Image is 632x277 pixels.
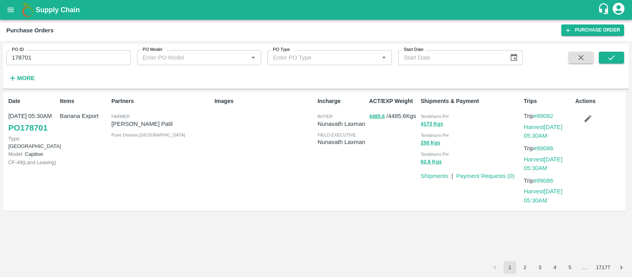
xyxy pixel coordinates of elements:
[8,136,21,142] span: Type:
[421,120,443,129] button: 4173 Kgs
[456,173,515,179] a: Payment Requests (0)
[273,47,290,53] label: PO Type
[524,112,572,120] p: Trip
[248,52,258,63] button: Open
[60,112,108,120] p: Banana Export
[6,50,131,65] input: Enter PO ID
[615,261,628,274] button: Go to next page
[111,97,211,105] p: Partners
[421,152,449,157] span: Tembhurni PH
[524,124,562,139] a: Harvest[DATE] 05:30AM
[8,97,56,105] p: Date
[214,97,314,105] p: Images
[594,261,613,274] button: Go to page 17177
[111,120,211,128] p: [PERSON_NAME] Patil
[421,157,442,167] button: 62.6 Kgs
[36,4,598,15] a: Supply Chain
[524,188,562,203] a: Harvest[DATE] 05:30AM
[318,97,366,105] p: Incharge
[20,2,36,18] img: logo
[369,112,385,121] button: 4485.6
[318,114,333,119] span: buyer
[2,1,20,19] button: open drawer
[524,176,572,185] p: Trip
[12,47,24,53] label: PO ID
[318,120,366,128] p: Nunavath Laxman
[111,114,130,119] span: Farmer
[487,261,629,274] nav: pagination navigation
[8,112,56,120] p: [DATE] 05:30AM
[611,2,626,18] div: account of current user
[8,159,56,165] span: CF- 49 ( Land Leasing )
[143,47,162,53] label: PO Model
[421,173,448,179] a: Shipments
[17,75,35,81] strong: More
[8,135,56,150] p: [GEOGRAPHIC_DATA]
[318,138,366,146] p: Nunavath Laxman
[404,47,423,53] label: Start Date
[534,145,553,152] a: #89086
[575,97,623,105] p: Actions
[524,144,572,153] p: Trip
[6,25,54,36] div: Purchase Orders
[36,6,80,14] b: Supply Chain
[270,52,366,63] input: Enter PO Type
[524,156,562,171] a: Harvest[DATE] 05:30AM
[506,50,521,65] button: Choose date
[6,71,37,85] button: More
[579,264,591,271] div: …
[369,97,417,105] p: ACT/EXP Weight
[369,112,417,121] p: / 4485.6 Kgs
[60,97,108,105] p: Items
[8,121,47,135] a: PO178701
[598,3,611,17] div: customer-support
[8,159,56,165] a: CF-49(Land Leasing)
[139,52,236,63] input: Enter PO Model
[564,261,576,274] button: Go to page 5
[318,133,356,137] span: field executive
[421,114,449,119] span: Tembhurni PH
[421,138,440,148] button: 250 Kgs
[111,133,185,137] span: Pune Division , [GEOGRAPHIC_DATA]
[421,133,449,138] span: Tembhurni PH
[534,113,553,119] a: #89082
[524,97,572,105] p: Trips
[8,151,23,157] span: Model:
[561,24,624,36] a: Purchase Order
[379,52,389,63] button: Open
[534,178,553,184] a: #89086
[534,261,546,274] button: Go to page 3
[8,150,56,158] p: Capitive
[504,261,516,274] button: page 1
[421,97,521,105] p: Shipments & Payment
[398,50,503,65] input: Start Date
[519,261,531,274] button: Go to page 2
[448,168,453,180] div: |
[549,261,561,274] button: Go to page 4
